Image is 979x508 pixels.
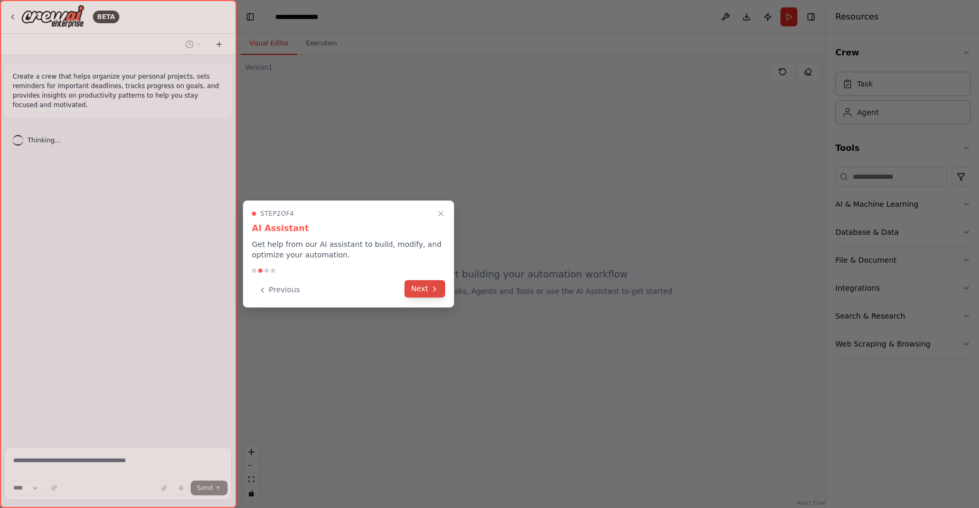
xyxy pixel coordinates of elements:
button: Previous [252,281,306,299]
button: Hide left sidebar [243,9,258,24]
span: Step 2 of 4 [260,209,294,218]
button: Next [404,280,445,298]
h3: AI Assistant [252,222,445,235]
p: Get help from our AI assistant to build, modify, and optimize your automation. [252,239,445,260]
button: Close walkthrough [435,207,447,220]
